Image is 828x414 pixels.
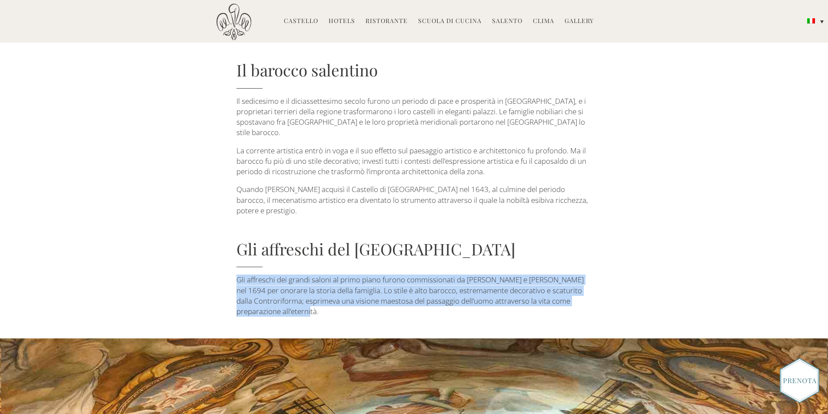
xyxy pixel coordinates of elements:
p: La corrente artistica entrò in voga e il suo effetto sul paesaggio artistico e architettonico fu ... [236,146,592,177]
img: Castello di Ugento [216,3,251,40]
a: Salento [492,17,522,26]
h4: Il barocco salentino [236,59,592,89]
p: Gli affreschi dei grandi saloni al primo piano furono commissionati da [PERSON_NAME] e [PERSON_NA... [236,275,592,317]
p: Il sedicesimo e il diciassettesimo secolo furono un periodo di pace e prosperità in [GEOGRAPHIC_D... [236,96,592,138]
img: Book_Button_Italian.png [780,358,819,403]
a: Scuola di Cucina [418,17,482,26]
p: Quando [PERSON_NAME] acquisì il Castello di [GEOGRAPHIC_DATA] nel 1643, al culmine del periodo ba... [236,184,592,216]
img: Italiano [807,18,815,23]
a: Hotels [329,17,355,26]
a: Castello [284,17,318,26]
h4: Gli affreschi del [GEOGRAPHIC_DATA] [236,238,592,268]
a: Clima [533,17,554,26]
a: Ristorante [366,17,408,26]
a: Gallery [565,17,594,26]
